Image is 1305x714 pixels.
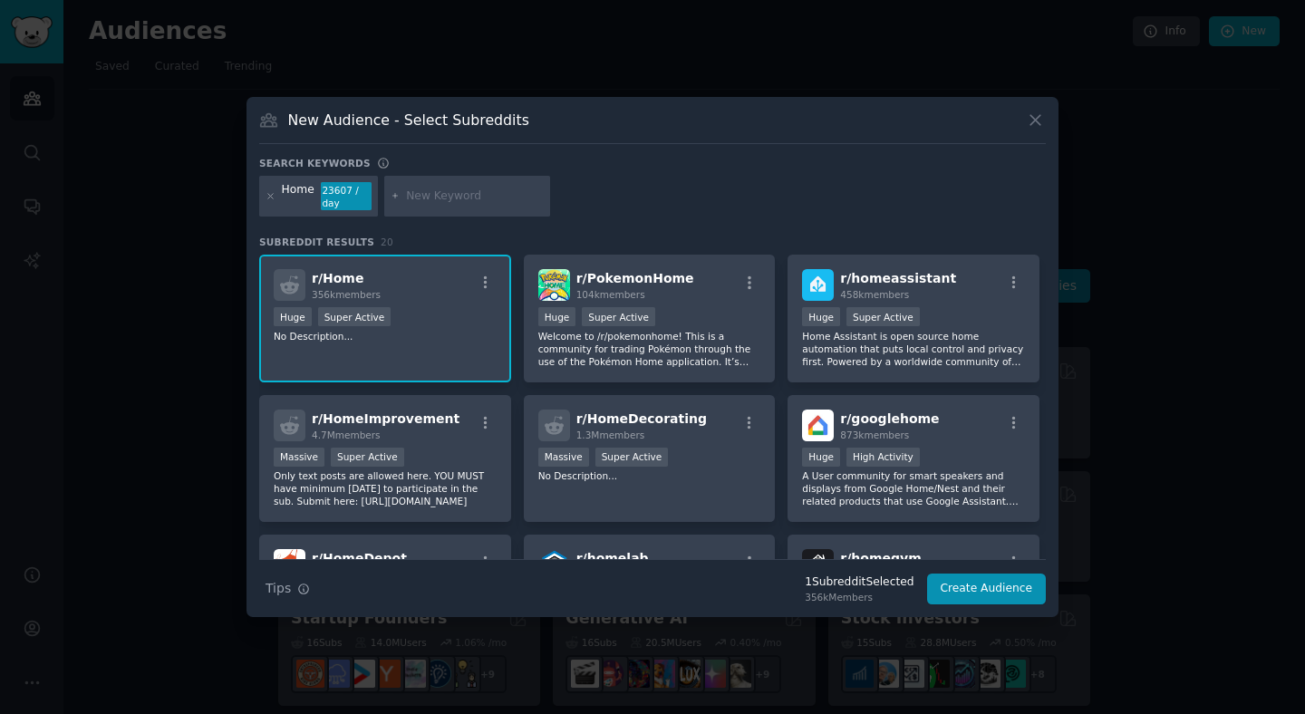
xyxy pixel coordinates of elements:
[274,448,324,467] div: Massive
[538,448,589,467] div: Massive
[927,574,1047,604] button: Create Audience
[259,236,374,248] span: Subreddit Results
[805,574,913,591] div: 1 Subreddit Selected
[576,271,694,285] span: r/ PokemonHome
[274,330,497,343] p: No Description...
[538,307,576,326] div: Huge
[846,448,920,467] div: High Activity
[840,429,909,440] span: 873k members
[595,448,669,467] div: Super Active
[538,269,570,301] img: PokemonHome
[840,411,939,426] span: r/ googlehome
[802,410,834,441] img: googlehome
[576,411,707,426] span: r/ HomeDecorating
[312,289,381,300] span: 356k members
[312,411,459,426] span: r/ HomeImprovement
[802,549,834,581] img: homegym
[538,469,761,482] p: No Description...
[538,549,570,581] img: homelab
[288,111,529,130] h3: New Audience - Select Subreddits
[312,429,381,440] span: 4.7M members
[805,591,913,603] div: 356k Members
[582,307,655,326] div: Super Active
[321,182,372,211] div: 23607 / day
[802,469,1025,507] p: A User community for smart speakers and displays from Google Home/Nest and their related products...
[576,289,645,300] span: 104k members
[576,429,645,440] span: 1.3M members
[274,469,497,507] p: Only text posts are allowed here. YOU MUST have minimum [DATE] to participate in the sub. Submit ...
[802,330,1025,368] p: Home Assistant is open source home automation that puts local control and privacy first. Powered ...
[381,236,393,247] span: 20
[318,307,391,326] div: Super Active
[576,551,649,565] span: r/ homelab
[846,307,920,326] div: Super Active
[538,330,761,368] p: Welcome to /r/pokemonhome! This is a community for trading Pokémon through the use of the Pokémon...
[840,271,956,285] span: r/ homeassistant
[259,573,316,604] button: Tips
[312,271,363,285] span: r/ Home
[312,551,407,565] span: r/ HomeDepot
[331,448,404,467] div: Super Active
[840,289,909,300] span: 458k members
[802,307,840,326] div: Huge
[274,307,312,326] div: Huge
[840,551,921,565] span: r/ homegym
[282,182,314,211] div: Home
[802,448,840,467] div: Huge
[266,579,291,598] span: Tips
[406,188,544,205] input: New Keyword
[274,549,305,581] img: HomeDepot
[802,269,834,301] img: homeassistant
[259,157,371,169] h3: Search keywords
